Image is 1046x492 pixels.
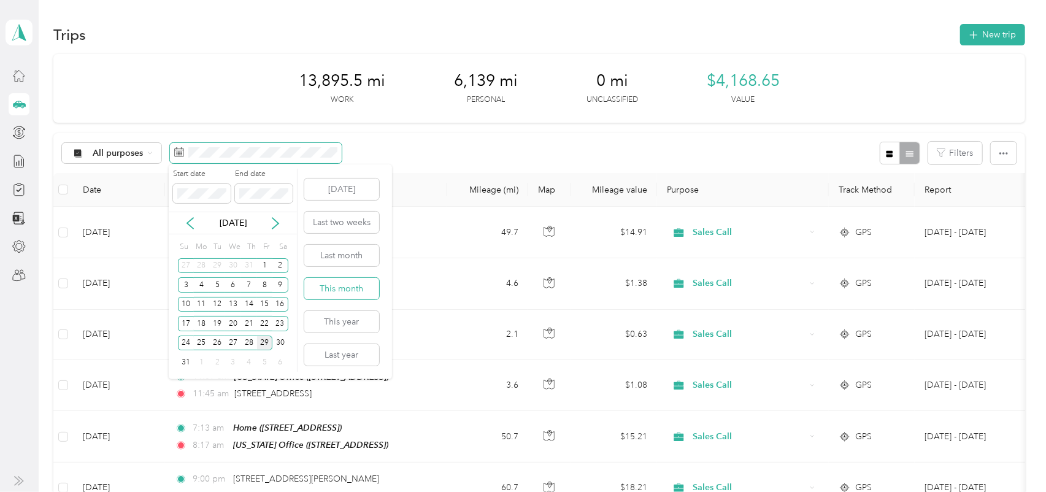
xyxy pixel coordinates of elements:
[257,316,273,331] div: 22
[571,360,657,411] td: $1.08
[571,258,657,309] td: $1.38
[304,278,379,299] button: This month
[977,423,1046,492] iframe: Everlance-gr Chat Button Frame
[304,179,379,200] button: [DATE]
[178,258,194,274] div: 27
[241,297,257,312] div: 14
[304,245,379,266] button: Last month
[272,316,288,331] div: 23
[194,258,210,274] div: 28
[299,71,385,91] span: 13,895.5 mi
[225,316,241,331] div: 20
[233,423,342,432] span: Home ([STREET_ADDRESS])
[855,277,872,290] span: GPS
[257,355,273,370] div: 5
[209,258,225,274] div: 29
[194,316,210,331] div: 18
[915,360,1026,411] td: Aug 1 - 31, 2025
[233,440,388,450] span: [US_STATE] Office ([STREET_ADDRESS])
[93,149,144,158] span: All purposes
[193,387,229,401] span: 11:45 am
[855,226,872,239] span: GPS
[257,277,273,293] div: 8
[227,239,241,256] div: We
[225,258,241,274] div: 30
[194,297,210,312] div: 11
[272,297,288,312] div: 16
[234,388,312,399] span: [STREET_ADDRESS]
[178,297,194,312] div: 10
[53,28,86,41] h1: Trips
[194,239,207,256] div: Mo
[194,336,210,351] div: 25
[272,355,288,370] div: 6
[233,474,379,484] span: [STREET_ADDRESS][PERSON_NAME]
[915,207,1026,258] td: Aug 1 - 31, 2025
[257,336,273,351] div: 29
[272,336,288,351] div: 30
[257,258,273,274] div: 1
[707,71,780,91] span: $4,168.65
[234,372,390,382] span: [US_STATE] Office ([STREET_ADDRESS])
[209,355,225,370] div: 2
[73,360,165,411] td: [DATE]
[693,379,806,392] span: Sales Call
[73,173,165,207] th: Date
[178,277,194,293] div: 3
[447,173,528,207] th: Mileage (mi)
[178,355,194,370] div: 31
[241,316,257,331] div: 21
[447,360,528,411] td: 3.6
[304,311,379,332] button: This year
[73,258,165,309] td: [DATE]
[178,336,194,351] div: 24
[331,94,353,106] p: Work
[657,173,829,207] th: Purpose
[304,212,379,233] button: Last two weeks
[73,411,165,463] td: [DATE]
[225,355,241,370] div: 3
[855,430,872,444] span: GPS
[73,310,165,360] td: [DATE]
[209,336,225,351] div: 26
[447,411,528,463] td: 50.7
[209,297,225,312] div: 12
[241,355,257,370] div: 4
[915,411,1026,463] td: Aug 1 - 31, 2025
[194,355,210,370] div: 1
[193,439,228,452] span: 8:17 am
[209,277,225,293] div: 5
[245,239,257,256] div: Th
[225,297,241,312] div: 13
[693,430,806,444] span: Sales Call
[454,71,518,91] span: 6,139 mi
[571,310,657,360] td: $0.63
[928,142,982,164] button: Filters
[855,379,872,392] span: GPS
[241,336,257,351] div: 28
[915,258,1026,309] td: Aug 1 - 31, 2025
[829,173,915,207] th: Track Method
[241,277,257,293] div: 7
[915,310,1026,360] td: Aug 1 - 31, 2025
[261,239,272,256] div: Fr
[207,217,259,229] p: [DATE]
[173,169,231,180] label: Start date
[257,297,273,312] div: 15
[225,277,241,293] div: 6
[209,316,225,331] div: 19
[178,316,194,331] div: 17
[277,239,288,256] div: Sa
[194,277,210,293] div: 4
[272,258,288,274] div: 2
[571,411,657,463] td: $15.21
[178,239,190,256] div: Su
[693,277,806,290] span: Sales Call
[447,258,528,309] td: 4.6
[571,207,657,258] td: $14.91
[693,226,806,239] span: Sales Call
[693,328,806,341] span: Sales Call
[528,173,571,207] th: Map
[304,344,379,366] button: Last year
[165,173,447,207] th: Locations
